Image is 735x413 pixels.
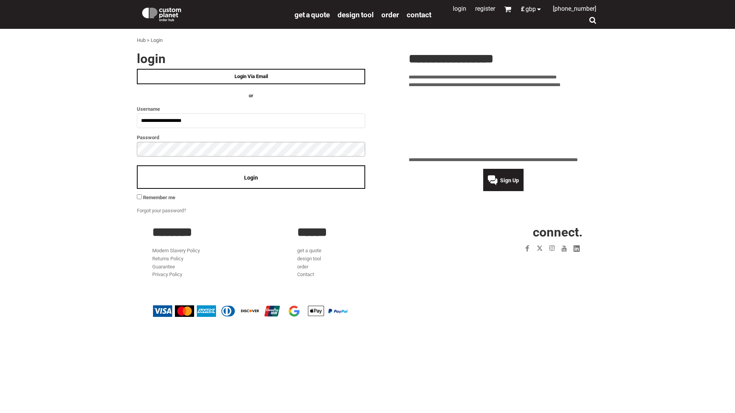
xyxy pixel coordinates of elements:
[137,92,365,100] h4: OR
[381,10,399,19] a: order
[219,305,238,317] img: Diners Club
[241,305,260,317] img: Discover
[525,6,536,12] span: GBP
[137,69,365,84] a: Login Via Email
[175,305,194,317] img: Mastercard
[409,94,598,152] iframe: Customer reviews powered by Trustpilot
[475,5,495,12] a: Register
[294,10,330,19] a: get a quote
[284,305,304,317] img: Google Pay
[152,256,183,261] a: Returns Policy
[137,105,365,113] label: Username
[152,271,182,277] a: Privacy Policy
[306,305,326,317] img: Apple Pay
[137,208,186,213] a: Forgot your password?
[297,256,321,261] a: design tool
[147,37,150,45] div: >
[442,226,583,238] h2: CONNECT.
[453,5,466,12] a: Login
[153,305,172,317] img: Visa
[143,195,175,200] span: Remember me
[338,10,374,19] a: design tool
[137,133,365,142] label: Password
[263,305,282,317] img: China UnionPay
[141,6,183,21] img: Custom Planet
[521,6,525,12] span: £
[137,194,142,199] input: Remember me
[197,305,216,317] img: American Express
[297,271,314,277] a: Contact
[328,309,348,313] img: PayPal
[152,248,200,253] a: Modern Slavery Policy
[152,264,175,270] a: Guarantee
[137,52,365,65] h2: Login
[553,5,596,12] span: [PHONE_NUMBER]
[407,10,431,19] a: Contact
[297,264,308,270] a: order
[477,259,583,268] iframe: Customer reviews powered by Trustpilot
[234,73,268,79] span: Login Via Email
[297,248,321,253] a: get a quote
[244,175,258,181] span: Login
[151,37,163,45] div: Login
[137,37,146,43] a: Hub
[500,177,519,183] span: Sign Up
[137,2,291,25] a: Custom Planet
